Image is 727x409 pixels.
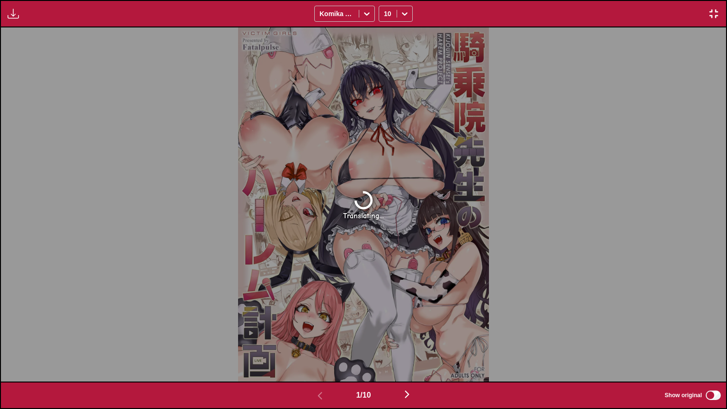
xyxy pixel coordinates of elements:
img: Download translated images [8,8,19,19]
img: Next page [401,389,413,400]
span: 1 / 10 [356,391,371,400]
span: Show original [665,392,702,399]
div: Translating... [343,212,384,220]
img: Previous page [314,390,326,401]
img: Loading [352,189,375,212]
input: Show original [706,391,721,400]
